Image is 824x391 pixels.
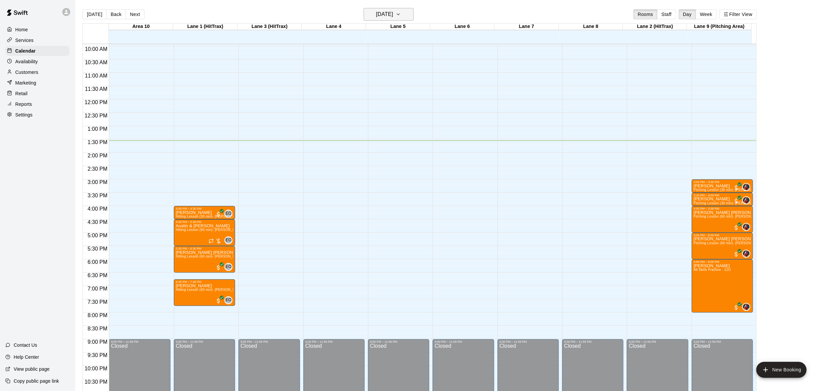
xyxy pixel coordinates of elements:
span: 12:00 PM [83,99,109,105]
p: View public page [14,366,50,372]
div: 5:30 PM – 6:30 PM: Knox Capp [174,246,235,273]
div: Lane 3 (HitTrax) [237,24,302,30]
div: 5:30 PM – 6:30 PM [176,247,233,250]
span: All customers have paid [215,264,222,271]
button: Back [106,9,126,19]
span: Kyle Bunn [745,223,750,231]
button: Staff [657,9,676,19]
p: Availability [15,58,38,65]
div: 9:00 PM – 11:59 PM [499,340,557,343]
span: 8:00 PM [86,312,109,318]
span: Hitting Lesson (60 min)- [PERSON_NAME] [176,288,244,292]
a: Availability [5,57,70,67]
div: 3:30 PM – 4:00 PM [693,194,751,197]
span: 11:30 AM [83,86,109,92]
span: Kyle Bunn [745,303,750,311]
button: Next [126,9,144,19]
img: Kyle Bunn [743,197,749,204]
span: All customers have paid [733,224,739,231]
div: Kyle Bunn [742,223,750,231]
span: 9:00 PM [86,339,109,345]
span: 1:30 PM [86,139,109,145]
a: Services [5,35,70,45]
div: 4:00 PM – 5:00 PM: Pitching Lesson (60 min)- Kyle Bunn [691,206,753,233]
p: Reports [15,101,32,107]
div: Lane 2 (HitTrax) [623,24,687,30]
img: Kyle Bunn [743,250,749,257]
span: All customers have paid [733,184,739,191]
span: 2:30 PM [86,166,109,172]
span: Pitching Lesson (60 min)- [PERSON_NAME] [693,215,764,218]
span: 8:30 PM [86,326,109,331]
span: 5:00 PM [86,233,109,238]
span: Eric Opelski [227,210,232,218]
span: 10:30 PM [83,379,109,385]
div: Eric Opelski [224,263,232,271]
div: 5:00 PM – 6:00 PM: Pitching Lesson (60 min)- Kyle Bunn [691,233,753,259]
div: 9:00 PM – 11:59 PM [564,340,621,343]
div: 9:00 PM – 11:59 PM [305,340,363,343]
span: All Skills Practice - 12U [693,268,731,272]
span: Kyle Bunn [745,250,750,258]
span: Pitching Lesson (30 min)- [PERSON_NAME] [693,201,764,205]
p: Retail [15,90,28,97]
span: Kyle Bunn [745,183,750,191]
span: Hitting Lesson (60 min)- [PERSON_NAME] [176,228,244,232]
span: Kyle Bunn [745,196,750,204]
div: Lane 6 [430,24,494,30]
div: 6:00 PM – 8:00 PM [693,260,751,264]
div: 9:00 PM – 11:59 PM [434,340,492,343]
div: 4:00 PM – 5:00 PM [693,207,751,210]
a: Marketing [5,78,70,88]
a: Calendar [5,46,70,56]
span: EO [225,237,231,244]
span: 11:00 AM [83,73,109,79]
p: Calendar [15,48,36,54]
div: Kyle Bunn [742,250,750,258]
div: 4:00 PM – 4:30 PM [176,207,233,210]
div: Kyle Bunn [742,303,750,311]
div: 6:45 PM – 7:45 PM: Hitting Lesson (60 min)- Eric Opelski [174,279,235,306]
div: Kyle Bunn [742,196,750,204]
button: [DATE] [364,8,413,21]
p: Customers [15,69,38,76]
span: EO [225,210,231,217]
span: All customers have paid [733,304,739,311]
div: 3:00 PM – 3:30 PM: Pitching Lesson (30 min)- Kyle Bunn [691,179,753,193]
div: 4:30 PM – 5:30 PM [176,220,233,224]
p: Contact Us [14,342,37,348]
div: 6:45 PM – 7:45 PM [176,280,233,284]
span: 1:00 PM [86,126,109,132]
span: All customers have paid [733,198,739,204]
div: Eric Opelski [224,296,232,304]
div: Lane 8 [559,24,623,30]
p: Home [15,26,28,33]
div: Lane 5 [366,24,430,30]
a: Retail [5,89,70,98]
span: 7:00 PM [86,286,109,292]
div: Eric Opelski [224,210,232,218]
span: 9:30 PM [86,352,109,358]
div: Lane 4 [302,24,366,30]
div: Customers [5,67,70,77]
div: 9:00 PM – 11:59 PM [629,340,686,343]
p: Services [15,37,34,44]
span: 3:30 PM [86,193,109,198]
img: Kyle Bunn [743,224,749,230]
span: EO [225,297,231,303]
span: 10:00 AM [83,46,109,52]
span: Pitching Lesson (60 min)- [PERSON_NAME] [693,241,764,245]
div: Area 10 [109,24,173,30]
div: 4:00 PM – 4:30 PM: Sawyer Lloyd [174,206,235,219]
span: Eric Opelski [227,296,232,304]
span: Hitting Lesson (60 min)- [PERSON_NAME] [176,255,244,258]
a: Home [5,25,70,35]
p: Help Center [14,354,39,360]
button: Filter View [719,9,756,19]
span: All customers have paid [215,297,222,304]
